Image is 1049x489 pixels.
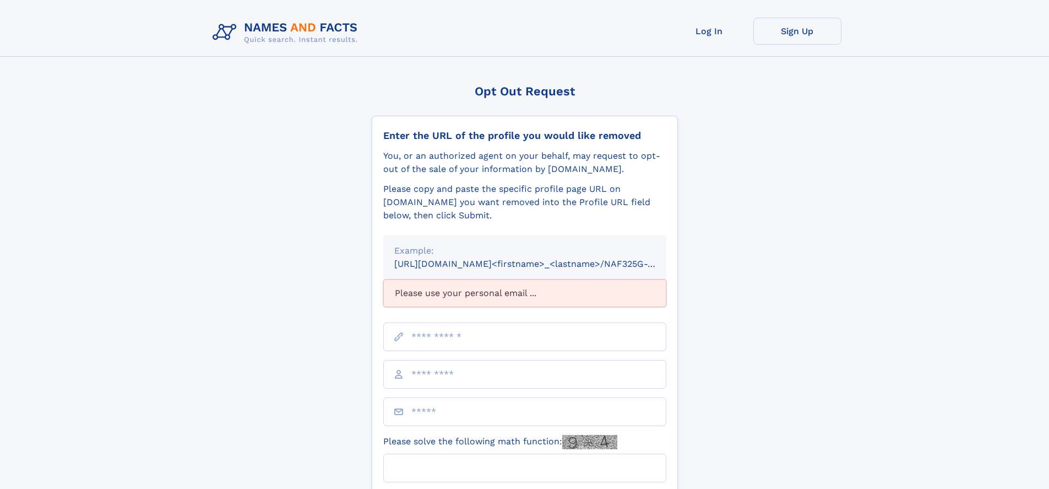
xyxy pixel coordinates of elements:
a: Log In [665,18,753,45]
a: Sign Up [753,18,841,45]
div: Opt Out Request [372,84,678,98]
div: Example: [394,244,655,257]
div: Please use your personal email ... [383,280,666,307]
img: Logo Names and Facts [208,18,367,47]
label: Please solve the following math function: [383,435,617,449]
div: You, or an authorized agent on your behalf, may request to opt-out of the sale of your informatio... [383,149,666,176]
div: Please copy and paste the specific profile page URL on [DOMAIN_NAME] you want removed into the Pr... [383,182,666,222]
small: [URL][DOMAIN_NAME]<firstname>_<lastname>/NAF325G-xxxxxxxx [394,259,687,269]
div: Enter the URL of the profile you would like removed [383,130,666,142]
